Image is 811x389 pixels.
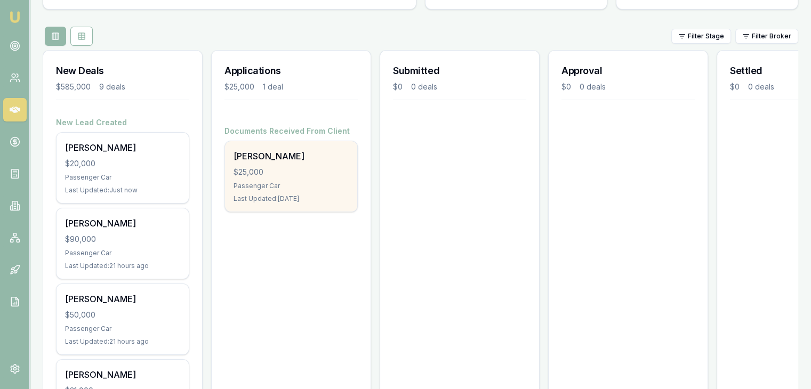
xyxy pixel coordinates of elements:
div: [PERSON_NAME] [65,293,180,305]
button: Filter Stage [671,29,731,44]
div: Passenger Car [65,249,180,257]
img: emu-icon-u.png [9,11,21,23]
div: Last Updated: [DATE] [234,194,349,203]
div: $90,000 [65,234,180,245]
div: Passenger Car [65,325,180,333]
div: $25,000 [224,82,254,92]
h3: Approval [561,63,695,78]
div: 9 deals [99,82,125,92]
div: [PERSON_NAME] [65,217,180,230]
h3: Submitted [393,63,526,78]
div: $0 [730,82,740,92]
div: $585,000 [56,82,91,92]
div: $25,000 [234,167,349,177]
span: Filter Stage [688,32,724,40]
div: $50,000 [65,310,180,320]
div: Last Updated: Just now [65,186,180,194]
div: 0 deals [580,82,606,92]
div: Passenger Car [234,182,349,190]
div: 0 deals [748,82,774,92]
button: Filter Broker [735,29,798,44]
div: $0 [393,82,403,92]
div: $0 [561,82,571,92]
h3: Applications [224,63,358,78]
div: [PERSON_NAME] [234,150,349,163]
div: 1 deal [263,82,283,92]
span: Filter Broker [752,32,791,40]
div: Passenger Car [65,173,180,182]
div: [PERSON_NAME] [65,368,180,381]
div: 0 deals [411,82,437,92]
div: Last Updated: 21 hours ago [65,337,180,346]
h4: Documents Received From Client [224,126,358,136]
h3: New Deals [56,63,189,78]
h4: New Lead Created [56,117,189,128]
div: $20,000 [65,158,180,169]
div: Last Updated: 21 hours ago [65,262,180,270]
div: [PERSON_NAME] [65,141,180,154]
